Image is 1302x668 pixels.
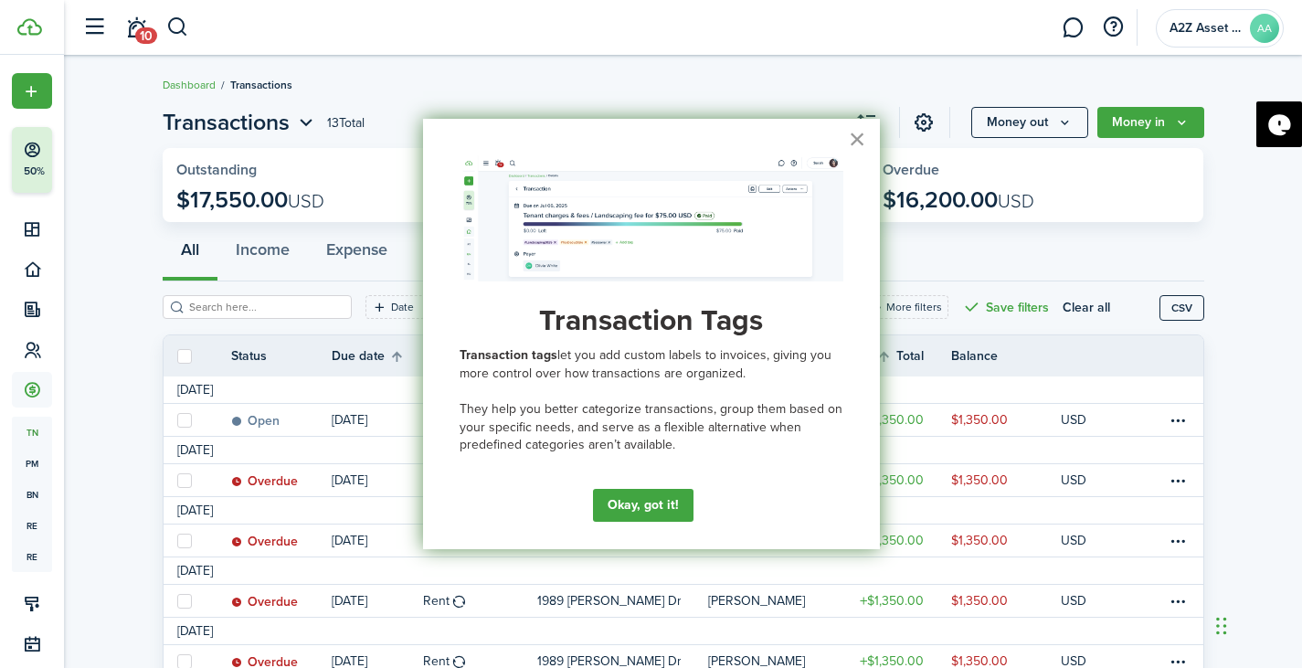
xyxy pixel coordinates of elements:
button: Save filters [962,295,1049,319]
status: Open [231,414,280,429]
span: pm [12,448,52,479]
button: Search [166,12,189,43]
input: Search here... [185,299,345,316]
span: A2Z Asset Solutions LLC [1170,22,1243,35]
button: More filters [861,295,948,319]
a: Notifications [119,5,153,51]
td: [DATE] [164,561,227,580]
button: Open menu [971,107,1088,138]
div: Drag [1216,599,1227,653]
table-amount-description: $1,350.00 [951,591,1008,610]
button: CSV [1159,295,1204,321]
button: Income [217,227,308,281]
h2: Transaction Tags [460,302,843,337]
th: Status [231,346,332,366]
button: Close [849,124,866,154]
td: [DATE] [164,501,227,520]
table-profile-info-text: [PERSON_NAME] [708,594,805,609]
table-amount-title: $1,350.00 [860,471,924,490]
p: USD [1061,531,1086,550]
widget-stats-title: Overdue [883,162,1191,178]
p: USD [1061,410,1086,429]
span: Transactions [230,77,292,93]
button: Money out [971,107,1088,138]
button: Open resource center [1097,12,1128,43]
span: bn [12,479,52,510]
th: Sort [332,345,423,367]
button: Expense [308,227,406,281]
filter-tag: Open filter [365,295,425,319]
span: 10 [135,27,157,44]
widget-stats-title: Outstanding [176,162,484,178]
accounting-header-page-nav: Transactions [163,106,318,139]
p: [DATE] [332,591,367,610]
p: [DATE] [332,471,367,490]
span: tn [12,417,52,448]
th: Balance [951,346,1061,366]
table-amount-title: $1,350.00 [860,531,924,550]
p: [DATE] [332,410,367,429]
iframe: Chat Widget [1211,580,1302,668]
header-page-total: 13 Total [327,113,365,133]
button: Money in [1097,107,1204,138]
td: [DATE] [164,621,227,641]
span: USD [288,187,324,215]
p: USD [1061,471,1086,490]
avatar-text: AA [1250,14,1279,43]
a: Messaging [1055,5,1090,51]
th: Sort [876,345,951,367]
status: Overdue [231,535,298,549]
table-amount-title: $1,350.00 [860,410,924,429]
p: $16,200.00 [883,187,1034,213]
button: Open menu [1097,107,1204,138]
p: [DATE] [332,531,367,550]
p: They help you better categorize transactions, group them based on your specific needs, and serve ... [460,400,843,454]
button: Open menu [163,106,318,139]
filter-tag-label: Date [391,299,414,315]
p: USD [1061,591,1086,610]
table-amount-description: $1,350.00 [951,471,1008,490]
button: Open sidebar [77,10,111,45]
td: [DATE] [164,440,227,460]
a: Dashboard [163,77,216,93]
table-info-title: Rent [423,591,450,610]
p: $17,550.00 [176,187,324,213]
span: let you add custom labels to invoices, giving you more control over how transactions are organized. [460,345,835,383]
span: USD [998,187,1034,215]
p: 50% [23,164,46,179]
span: re [12,510,52,541]
table-amount-description: $1,350.00 [951,531,1008,550]
status: Overdue [231,474,298,489]
status: Overdue [231,595,298,610]
span: Transactions [163,106,290,139]
strong: Transaction tags [460,345,557,365]
button: Open menu [12,73,52,109]
button: Toggle steps [12,127,164,193]
table-amount-description: $1,350.00 [951,410,1008,429]
span: re [12,541,52,572]
button: Okay, got it! [593,489,693,522]
img: TenantCloud [17,18,42,36]
table-amount-title: $1,350.00 [860,591,924,610]
button: Clear all [1063,295,1110,319]
td: [DATE] [164,380,227,399]
p: 1989 [PERSON_NAME] Dr [537,591,682,610]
